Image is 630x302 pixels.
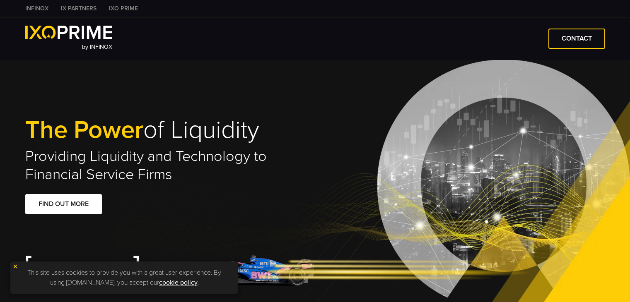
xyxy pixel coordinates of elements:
[19,4,55,13] a: INFINOX
[103,4,144,13] a: IXO PRIME
[25,26,113,52] a: by INFINOX
[25,194,102,214] a: FIND OUT MORE
[14,266,234,290] p: This site uses cookies to provide you with a great user experience. By using [DOMAIN_NAME], you a...
[25,117,315,143] h1: of Liquidity
[55,4,103,13] a: IX PARTNERS
[82,43,112,50] span: by INFINOX
[159,278,198,287] a: cookie policy
[548,29,605,49] a: CONTACT
[25,115,143,145] span: The Power
[12,264,18,269] img: yellow close icon
[25,147,315,184] h2: Providing Liquidity and Technology to Financial Service Firms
